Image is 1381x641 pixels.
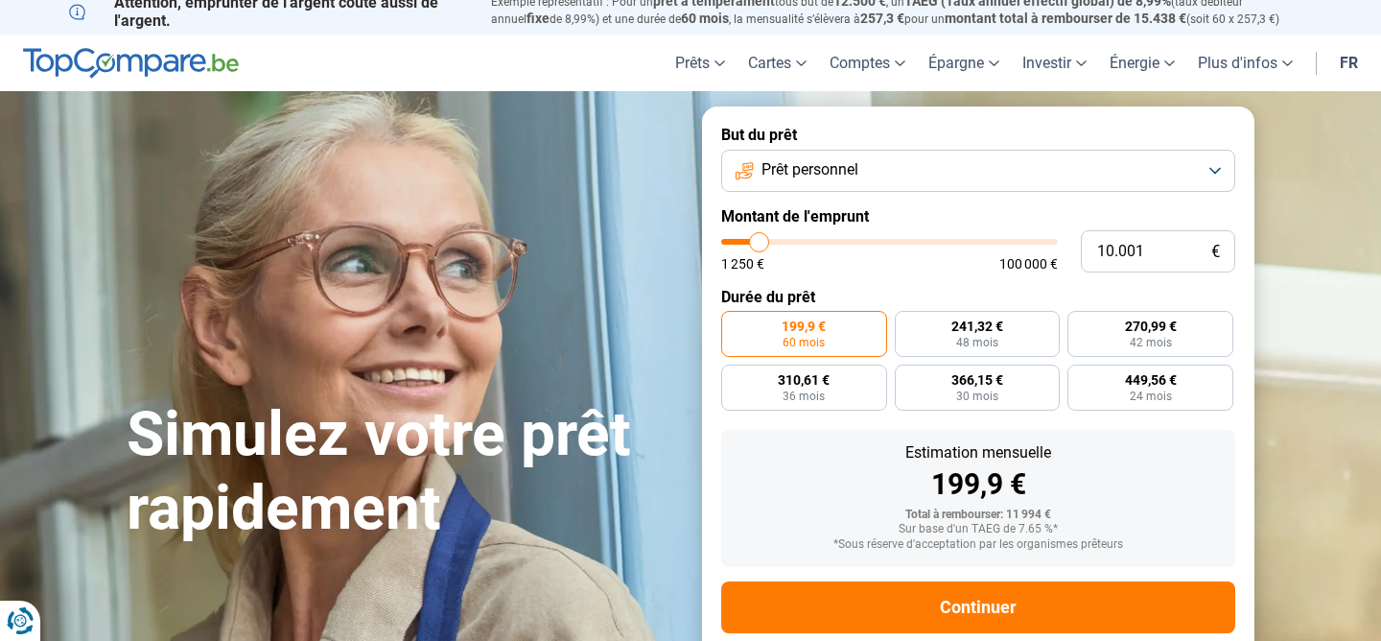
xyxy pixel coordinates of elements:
[664,35,737,91] a: Prêts
[818,35,917,91] a: Comptes
[1011,35,1098,91] a: Investir
[778,373,830,387] span: 310,61 €
[917,35,1011,91] a: Épargne
[1186,35,1304,91] a: Plus d'infos
[737,538,1220,552] div: *Sous réserve d'acceptation par les organismes prêteurs
[956,337,998,348] span: 48 mois
[783,391,825,402] span: 36 mois
[737,35,818,91] a: Cartes
[761,159,858,180] span: Prêt personnel
[721,257,764,271] span: 1 250 €
[721,288,1235,306] label: Durée du prêt
[782,320,826,333] span: 199,9 €
[951,373,1003,387] span: 366,15 €
[1328,35,1369,91] a: fr
[1211,244,1220,260] span: €
[737,509,1220,522] div: Total à rembourser: 11 994 €
[721,582,1235,633] button: Continuer
[1125,373,1177,387] span: 449,56 €
[1130,337,1172,348] span: 42 mois
[1098,35,1186,91] a: Énergie
[951,320,1003,333] span: 241,32 €
[721,150,1235,192] button: Prêt personnel
[527,11,550,26] span: fixe
[1130,391,1172,402] span: 24 mois
[737,445,1220,461] div: Estimation mensuelle
[945,11,1186,26] span: montant total à rembourser de 15.438 €
[721,126,1235,144] label: But du prêt
[737,470,1220,499] div: 199,9 €
[127,398,679,546] h1: Simulez votre prêt rapidement
[783,337,825,348] span: 60 mois
[23,48,239,79] img: TopCompare
[956,391,998,402] span: 30 mois
[681,11,729,26] span: 60 mois
[860,11,904,26] span: 257,3 €
[999,257,1058,271] span: 100 000 €
[721,207,1235,226] label: Montant de l'emprunt
[737,523,1220,536] div: Sur base d'un TAEG de 7.65 %*
[1125,320,1177,333] span: 270,99 €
